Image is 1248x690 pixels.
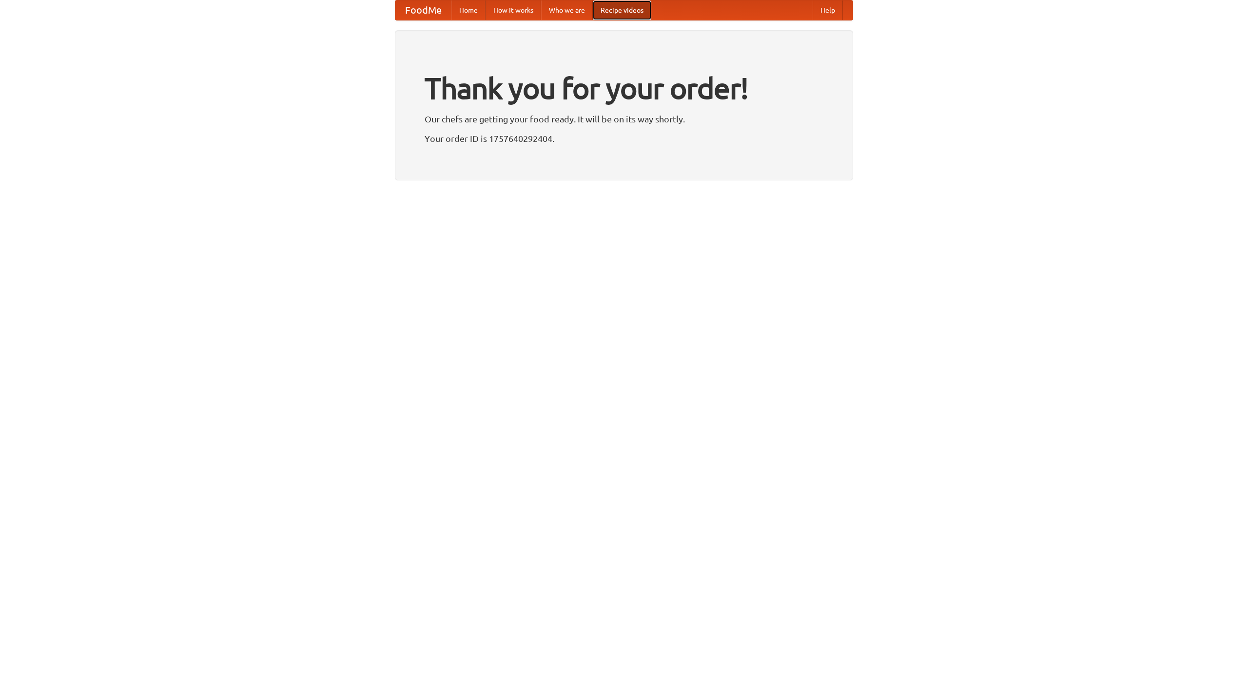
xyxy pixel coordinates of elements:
a: Home [451,0,486,20]
a: FoodMe [395,0,451,20]
a: Who we are [541,0,593,20]
p: Your order ID is 1757640292404. [425,131,823,146]
a: Recipe videos [593,0,651,20]
a: Help [813,0,843,20]
h1: Thank you for your order! [425,65,823,112]
a: How it works [486,0,541,20]
p: Our chefs are getting your food ready. It will be on its way shortly. [425,112,823,126]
